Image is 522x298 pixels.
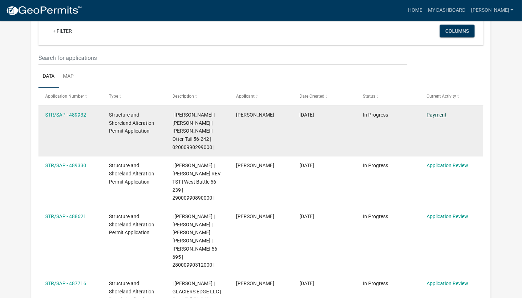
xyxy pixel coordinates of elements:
[109,112,154,134] span: Structure and Shoreland Alteration Permit Application
[363,112,388,118] span: In Progress
[109,163,154,185] span: Structure and Shoreland Alteration Permit Application
[45,94,84,99] span: Application Number
[427,214,468,219] a: Application Review
[45,163,86,168] a: STR/SAP - 489330
[172,112,215,150] span: | Kyle Westergard | JOEL E SIREK | TAMRA K SIREK | Otter Tail 56-242 | 02000990299000 |
[59,65,78,88] a: Map
[109,214,154,236] span: Structure and Shoreland Alteration Permit Application
[425,4,468,17] a: My Dashboard
[299,281,314,286] span: 10/03/2025
[427,163,468,168] a: Application Review
[363,163,388,168] span: In Progress
[427,94,456,99] span: Current Activity
[427,112,447,118] a: Payment
[363,214,388,219] span: In Progress
[299,163,314,168] span: 10/07/2025
[172,94,194,99] span: Description
[440,25,475,37] button: Columns
[299,94,324,99] span: Date Created
[299,214,314,219] span: 10/06/2025
[47,25,78,37] a: + Filter
[172,163,221,201] span: | Eric Babolian | THERESA H UKKELBERG REV TST | West Battle 56-239 | 29000990890000 |
[468,4,516,17] a: [PERSON_NAME]
[45,281,86,286] a: STR/SAP - 487716
[38,88,102,105] datatable-header-cell: Application Number
[299,112,314,118] span: 10/08/2025
[293,88,356,105] datatable-header-cell: Date Created
[236,163,274,168] span: Matt S Hoen
[109,94,118,99] span: Type
[236,214,274,219] span: Matt S Hoen
[427,281,468,286] a: Application Review
[172,214,219,268] span: | Eric Babolian | JASON B NELSON | SARAH JO NELSON | Heilberger 56-695 | 28000990312000 |
[38,65,59,88] a: Data
[356,88,419,105] datatable-header-cell: Status
[102,88,166,105] datatable-header-cell: Type
[45,112,86,118] a: STR/SAP - 489932
[236,94,255,99] span: Applicant
[236,281,274,286] span: Matt S Hoen
[363,94,376,99] span: Status
[236,112,274,118] span: Matt S Hoen
[38,51,407,65] input: Search for applications
[166,88,229,105] datatable-header-cell: Description
[229,88,293,105] datatable-header-cell: Applicant
[45,214,86,219] a: STR/SAP - 488621
[363,281,388,286] span: In Progress
[420,88,483,105] datatable-header-cell: Current Activity
[405,4,425,17] a: Home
